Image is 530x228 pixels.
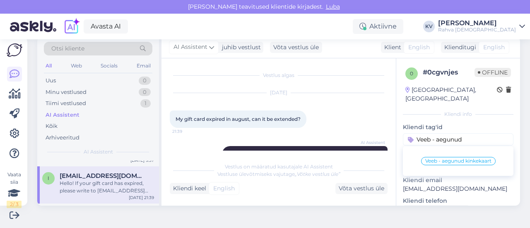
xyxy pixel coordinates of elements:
[438,26,516,33] div: Rahva [DEMOGRAPHIC_DATA]
[7,171,22,208] div: Vaata siia
[483,43,505,52] span: English
[381,43,401,52] div: Klient
[475,68,511,77] span: Offline
[140,99,151,108] div: 1
[99,60,119,71] div: Socials
[170,89,388,96] div: [DATE]
[7,43,22,57] img: Askly Logo
[176,116,301,122] span: My gift card expired in august, can it be extended?
[403,185,513,193] p: [EMAIL_ADDRESS][DOMAIN_NAME]
[403,110,513,118] div: Kliendi info
[84,19,128,34] a: Avasta AI
[270,42,322,53] div: Võta vestlus üle
[170,184,206,193] div: Kliendi keel
[438,20,525,33] a: [PERSON_NAME]Rahva [DEMOGRAPHIC_DATA]
[213,184,235,193] span: English
[403,123,513,132] p: Kliendi tag'id
[403,205,470,216] div: Küsi telefoninumbrit
[403,197,513,205] p: Kliendi telefon
[46,99,86,108] div: Tiimi vestlused
[46,77,56,85] div: Uus
[69,60,84,71] div: Web
[423,21,435,32] div: KV
[63,18,80,35] img: explore-ai
[46,111,79,119] div: AI Assistent
[323,3,342,10] span: Luba
[408,43,430,52] span: English
[403,176,513,185] p: Kliendi email
[48,175,49,181] span: I
[46,134,79,142] div: Arhiveeritud
[139,77,151,85] div: 0
[354,139,385,146] span: AI Assistent
[170,72,388,79] div: Vestlus algas
[60,172,146,180] span: Ivinnepruu@gmail.com
[405,86,497,103] div: [GEOGRAPHIC_DATA], [GEOGRAPHIC_DATA]
[425,158,491,163] span: Veeb - aegunud kinkekaart
[130,157,154,163] div: [DATE] 9:37
[173,43,207,52] span: AI Assistent
[46,122,58,130] div: Kõik
[217,171,340,177] span: Vestluse ülevõtmiseks vajutage
[410,70,413,77] span: 0
[353,19,403,34] div: Aktiivne
[139,88,151,96] div: 0
[295,171,340,177] i: „Võtke vestlus üle”
[423,67,475,77] div: # 0cgvnjes
[60,180,154,194] div: Hello! If your gift card has expired, please write to [EMAIL_ADDRESS][DOMAIN_NAME], including a d...
[335,183,388,194] div: Võta vestlus üle
[219,43,261,52] div: juhib vestlust
[403,133,513,146] input: Lisa tag
[135,60,152,71] div: Email
[438,20,516,26] div: [PERSON_NAME]
[84,148,113,156] span: AI Assistent
[441,43,476,52] div: Klienditugi
[172,128,203,134] span: 21:39
[51,44,84,53] span: Otsi kliente
[46,88,87,96] div: Minu vestlused
[7,201,22,208] div: 2 / 3
[44,60,53,71] div: All
[129,194,154,201] div: [DATE] 21:39
[225,163,333,170] span: Vestlus on määratud kasutajale AI Assistent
